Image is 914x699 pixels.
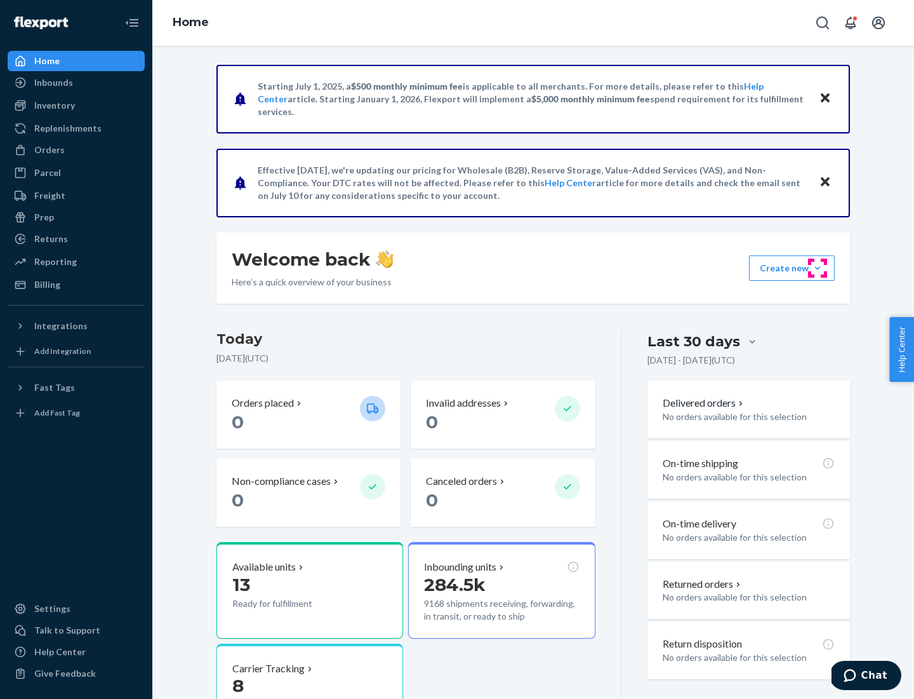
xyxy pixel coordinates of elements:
a: Inbounds [8,72,145,93]
a: Home [8,51,145,71]
p: Invalid addresses [426,396,501,411]
p: No orders available for this selection [663,471,835,484]
a: Freight [8,186,145,206]
p: Carrier Tracking [232,662,305,676]
a: Replenishments [8,118,145,139]
h1: Welcome back [232,248,394,271]
a: Settings [8,599,145,619]
div: Orders [34,144,65,156]
button: Invalid addresses 0 [411,381,595,449]
p: Ready for fulfillment [232,597,350,610]
p: Orders placed [232,396,294,411]
h3: Today [216,329,595,349]
span: 0 [232,489,244,511]
div: Replenishments [34,122,102,135]
button: Integrations [8,316,145,336]
button: Available units13Ready for fulfillment [216,542,403,639]
button: Open notifications [838,10,863,36]
span: 0 [426,411,438,433]
span: 284.5k [424,574,486,595]
p: On-time delivery [663,517,736,531]
div: Prep [34,211,54,224]
button: Canceled orders 0 [411,459,595,527]
img: Flexport logo [14,17,68,29]
button: Open Search Box [810,10,835,36]
iframe: Opens a widget where you can chat to one of our agents [831,661,901,693]
a: Inventory [8,95,145,116]
p: Return disposition [663,637,742,651]
button: Close Navigation [119,10,145,36]
button: Non-compliance cases 0 [216,459,401,527]
p: Effective [DATE], we're updating our pricing for Wholesale (B2B), Reserve Storage, Value-Added Se... [258,164,807,202]
div: Help Center [34,646,86,658]
button: Delivered orders [663,396,746,411]
p: On-time shipping [663,456,738,471]
button: Close [817,90,833,108]
div: Last 30 days [647,332,740,351]
ol: breadcrumbs [162,4,219,41]
span: $5,000 monthly minimum fee [531,93,650,104]
div: Fast Tags [34,381,75,394]
button: Talk to Support [8,620,145,641]
button: Returned orders [663,577,743,592]
p: No orders available for this selection [663,411,835,423]
a: Add Integration [8,341,145,362]
div: Add Integration [34,346,91,356]
p: 9168 shipments receiving, forwarding, in transit, or ready to ship [424,597,579,623]
span: 8 [232,675,244,696]
a: Add Fast Tag [8,403,145,423]
div: Add Fast Tag [34,407,80,418]
img: hand-wave emoji [376,250,394,268]
div: Returns [34,233,68,245]
a: Billing [8,275,145,295]
button: Fast Tags [8,377,145,398]
a: Prep [8,207,145,227]
p: Non-compliance cases [232,474,331,489]
p: [DATE] ( UTC ) [216,352,595,365]
span: 13 [232,574,250,595]
a: Home [173,15,209,29]
button: Help Center [889,317,914,382]
div: Freight [34,189,65,202]
a: Help Center [545,177,596,188]
a: Returns [8,229,145,249]
a: Parcel [8,163,145,183]
div: Home [34,55,60,67]
button: Give Feedback [8,663,145,684]
p: No orders available for this selection [663,531,835,544]
button: Open account menu [866,10,891,36]
p: No orders available for this selection [663,651,835,664]
div: Give Feedback [34,667,96,680]
p: Here’s a quick overview of your business [232,276,394,288]
p: Available units [232,560,296,574]
a: Orders [8,140,145,160]
div: Inbounds [34,76,73,89]
p: Starting July 1, 2025, a is applicable to all merchants. For more details, please refer to this a... [258,80,807,118]
p: Canceled orders [426,474,497,489]
button: Inbounding units284.5k9168 shipments receiving, forwarding, in transit, or ready to ship [408,542,595,639]
button: Close [817,173,833,192]
div: Inventory [34,99,75,112]
div: Billing [34,278,60,291]
button: Orders placed 0 [216,381,401,449]
div: Settings [34,602,70,615]
button: Create new [749,255,835,281]
a: Help Center [8,642,145,662]
div: Talk to Support [34,624,100,637]
a: Reporting [8,252,145,272]
p: [DATE] - [DATE] ( UTC ) [647,354,735,367]
span: 0 [232,411,244,433]
div: Parcel [34,166,61,179]
p: No orders available for this selection [663,591,835,604]
span: 0 [426,489,438,511]
div: Reporting [34,255,77,268]
p: Inbounding units [424,560,496,574]
span: $500 monthly minimum fee [351,81,463,92]
div: Integrations [34,320,88,332]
